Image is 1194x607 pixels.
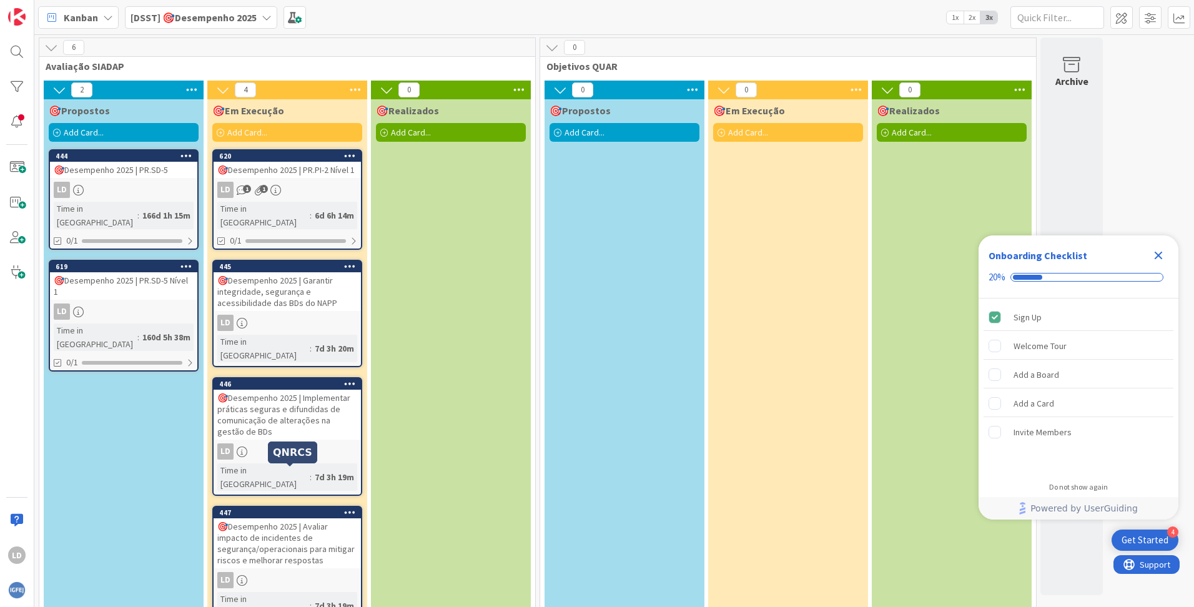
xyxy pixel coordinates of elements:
[728,127,768,138] span: Add Card...
[310,342,312,355] span: :
[212,260,362,367] a: 445🎯Desempenho 2025 | Garantir integridade, segurança e acessibilidade das BDs do NAPPLDTime in [...
[989,272,1168,283] div: Checklist progress: 20%
[54,182,70,198] div: LD
[980,11,997,24] span: 3x
[56,262,197,271] div: 619
[310,209,312,222] span: :
[137,209,139,222] span: :
[572,82,593,97] span: 0
[50,303,197,320] div: LD
[212,104,284,117] span: 🎯Em Execução
[564,40,585,55] span: 0
[50,162,197,178] div: 🎯Desempenho 2025 | PR.SD-5
[546,60,1020,72] span: Objetivos QUAR
[989,272,1005,283] div: 20%
[899,82,920,97] span: 0
[1014,367,1059,382] div: Add a Board
[54,323,137,351] div: Time in [GEOGRAPHIC_DATA]
[63,40,84,55] span: 6
[137,330,139,344] span: :
[1049,482,1108,492] div: Do not show again
[892,127,932,138] span: Add Card...
[54,303,70,320] div: LD
[214,443,361,460] div: LD
[243,185,251,193] span: 1
[214,507,361,518] div: 447
[214,572,361,588] div: LD
[56,152,197,160] div: 444
[1014,338,1067,353] div: Welcome Tour
[985,497,1172,520] a: Powered by UserGuiding
[984,332,1173,360] div: Welcome Tour is incomplete.
[984,361,1173,388] div: Add a Board is incomplete.
[736,82,757,97] span: 0
[979,497,1178,520] div: Footer
[66,234,78,247] span: 0/1
[50,261,197,272] div: 619
[214,182,361,198] div: LD
[219,152,361,160] div: 620
[1010,6,1104,29] input: Quick Filter...
[214,261,361,272] div: 445
[217,572,234,588] div: LD
[26,2,57,17] span: Support
[310,470,312,484] span: :
[71,82,92,97] span: 2
[139,209,194,222] div: 166d 1h 15m
[54,202,137,229] div: Time in [GEOGRAPHIC_DATA]
[49,149,199,250] a: 444🎯Desempenho 2025 | PR.SD-5LDTime in [GEOGRAPHIC_DATA]:166d 1h 15m0/1
[219,380,361,388] div: 446
[947,11,964,24] span: 1x
[1055,74,1088,89] div: Archive
[979,299,1178,474] div: Checklist items
[217,335,310,362] div: Time in [GEOGRAPHIC_DATA]
[217,463,310,491] div: Time in [GEOGRAPHIC_DATA]
[1148,245,1168,265] div: Close Checklist
[217,182,234,198] div: LD
[219,508,361,517] div: 447
[49,104,110,117] span: 🎯Propostos
[214,272,361,311] div: 🎯Desempenho 2025 | Garantir integridade, segurança e acessibilidade das BDs do NAPP
[260,185,268,193] span: 1
[398,82,420,97] span: 0
[1014,396,1054,411] div: Add a Card
[139,330,194,344] div: 160d 5h 38m
[230,234,242,247] span: 0/1
[64,10,98,25] span: Kanban
[273,447,312,458] h5: QNRCS
[50,151,197,162] div: 444
[8,546,26,564] div: LD
[1014,425,1072,440] div: Invite Members
[1112,530,1178,551] div: Open Get Started checklist, remaining modules: 4
[50,261,197,300] div: 619🎯Desempenho 2025 | PR.SD-5 Nível 1
[50,182,197,198] div: LD
[214,151,361,178] div: 620🎯Desempenho 2025 | PR.PI-2 Nível 1
[877,104,940,117] span: 🎯Realizados
[1014,310,1042,325] div: Sign Up
[713,104,785,117] span: 🎯Em Execução
[565,127,604,138] span: Add Card...
[50,151,197,178] div: 444🎯Desempenho 2025 | PR.SD-5
[214,378,361,440] div: 446🎯Desempenho 2025 | Implementar práticas seguras e difundidas de comunicação de alterações na g...
[1122,534,1168,546] div: Get Started
[214,390,361,440] div: 🎯Desempenho 2025 | Implementar práticas seguras e difundidas de comunicação de alterações na gest...
[391,127,431,138] span: Add Card...
[64,127,104,138] span: Add Card...
[131,11,257,24] b: [DSST] 🎯Desempenho 2025
[214,518,361,568] div: 🎯Desempenho 2025 | Avaliar impacto de incidentes de segurança/operacionais para mitigar riscos e ...
[984,418,1173,446] div: Invite Members is incomplete.
[212,377,362,496] a: 446🎯Desempenho 2025 | Implementar práticas seguras e difundidas de comunicação de alterações na g...
[550,104,611,117] span: 🎯Propostos
[989,248,1087,263] div: Onboarding Checklist
[984,303,1173,331] div: Sign Up is complete.
[984,390,1173,417] div: Add a Card is incomplete.
[50,272,197,300] div: 🎯Desempenho 2025 | PR.SD-5 Nível 1
[217,315,234,331] div: LD
[979,235,1178,520] div: Checklist Container
[219,262,361,271] div: 445
[49,260,199,372] a: 619🎯Desempenho 2025 | PR.SD-5 Nível 1LDTime in [GEOGRAPHIC_DATA]:160d 5h 38m0/1
[964,11,980,24] span: 2x
[8,581,26,599] img: avatar
[1030,501,1138,516] span: Powered by UserGuiding
[214,261,361,311] div: 445🎯Desempenho 2025 | Garantir integridade, segurança e acessibilidade das BDs do NAPP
